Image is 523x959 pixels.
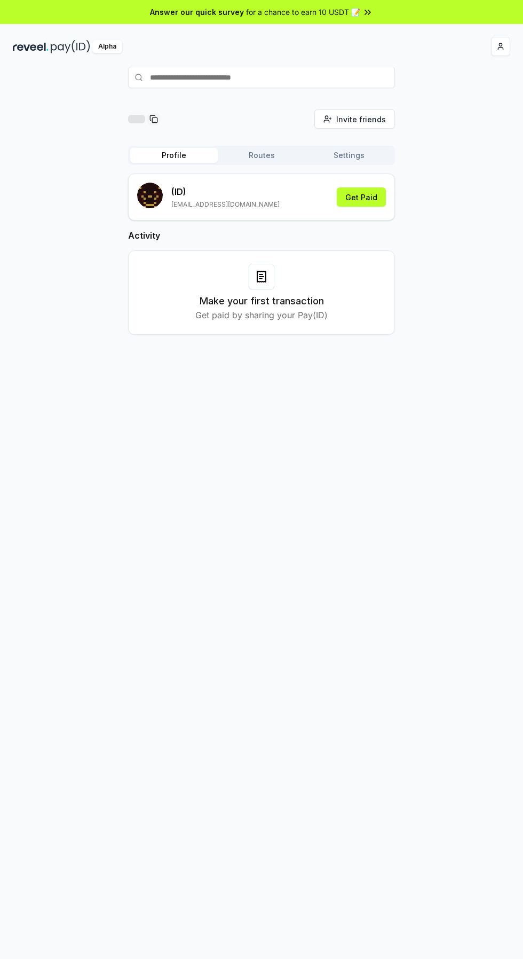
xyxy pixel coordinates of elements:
[171,200,280,209] p: [EMAIL_ADDRESS][DOMAIN_NAME]
[246,6,360,18] span: for a chance to earn 10 USDT 📝
[314,109,395,129] button: Invite friends
[171,185,280,198] p: (ID)
[200,294,324,309] h3: Make your first transaction
[51,40,90,53] img: pay_id
[195,309,328,321] p: Get paid by sharing your Pay(ID)
[13,40,49,53] img: reveel_dark
[337,187,386,207] button: Get Paid
[150,6,244,18] span: Answer our quick survey
[130,148,218,163] button: Profile
[336,114,386,125] span: Invite friends
[128,229,395,242] h2: Activity
[218,148,305,163] button: Routes
[92,40,122,53] div: Alpha
[305,148,393,163] button: Settings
